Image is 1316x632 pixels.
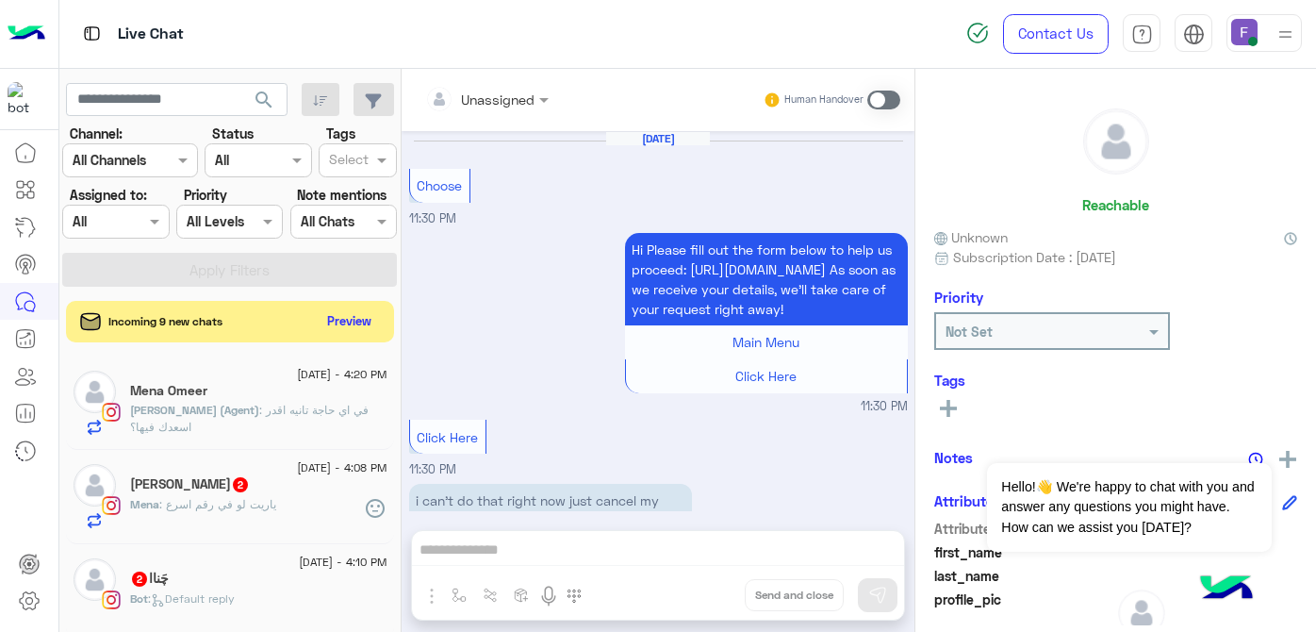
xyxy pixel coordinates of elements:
[1131,24,1153,45] img: tab
[987,463,1271,552] span: Hello!👋 We're happy to chat with you and answer any questions you might have. How can we assist y...
[70,124,123,143] label: Channel:
[241,83,288,124] button: search
[297,185,387,205] label: Note mentions
[934,566,1114,586] span: last_name
[735,368,797,384] span: Click Here
[102,590,121,609] img: Instagram
[297,366,387,383] span: [DATE] - 4:20 PM
[74,558,116,601] img: defaultAdmin.png
[8,14,45,54] img: Logo
[409,211,456,225] span: 11:30 PM
[934,542,1114,562] span: first_name
[118,22,184,47] p: Live Chat
[1123,14,1160,54] a: tab
[80,22,104,45] img: tab
[1279,451,1296,468] img: add
[253,89,275,111] span: search
[784,92,864,108] small: Human Handover
[74,371,116,413] img: defaultAdmin.png
[934,372,1297,389] h6: Tags
[934,289,983,306] h6: Priority
[102,496,121,515] img: Instagram
[132,572,147,587] span: 2
[1231,19,1258,45] img: userImage
[1183,24,1205,45] img: tab
[102,403,121,422] img: Instagram
[159,497,276,511] span: ياريت لو في رقم اسرع
[1193,557,1259,623] img: hulul-logo.png
[130,591,148,606] span: Bot
[632,241,896,317] span: Hi Please fill out the form below to help us proceed: [URL][DOMAIN_NAME] As soon as we receive yo...
[417,177,462,193] span: Choose
[299,554,387,571] span: [DATE] - 4:10 PM
[606,132,710,145] h6: [DATE]
[326,124,355,143] label: Tags
[625,233,908,325] p: 16/8/2025, 11:30 PM
[108,313,222,330] span: Incoming 9 new chats
[953,247,1116,267] span: Subscription Date : [DATE]
[934,519,1114,539] span: Attribute Name
[148,591,235,606] span: : Default reply
[62,253,397,287] button: Apply Filters
[130,571,169,587] h5: چَناا
[70,185,147,205] label: Assigned to:
[966,22,989,44] img: spinner
[1084,109,1148,174] img: defaultAdmin.png
[1003,14,1109,54] a: Contact Us
[212,124,254,143] label: Status
[74,464,116,507] img: defaultAdmin.png
[233,477,248,492] span: 2
[417,429,478,445] span: Click Here
[297,459,387,476] span: [DATE] - 4:08 PM
[409,484,692,537] p: 16/8/2025, 11:31 PM
[130,497,159,511] span: Mena
[130,476,250,492] h5: Jana
[409,462,456,476] span: 11:30 PM
[320,308,380,335] button: Preview
[8,82,41,116] img: 317874714732967
[130,383,207,399] h5: Mena Omeer
[1082,196,1149,213] h6: Reachable
[732,334,799,350] span: Main Menu
[934,227,1008,247] span: Unknown
[326,149,369,174] div: Select
[745,579,844,611] button: Send and close
[934,492,1001,509] h6: Attributes
[934,449,973,466] h6: Notes
[1274,23,1297,46] img: profile
[184,185,227,205] label: Priority
[861,398,908,416] span: 11:30 PM
[130,403,259,417] span: [PERSON_NAME] (Agent)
